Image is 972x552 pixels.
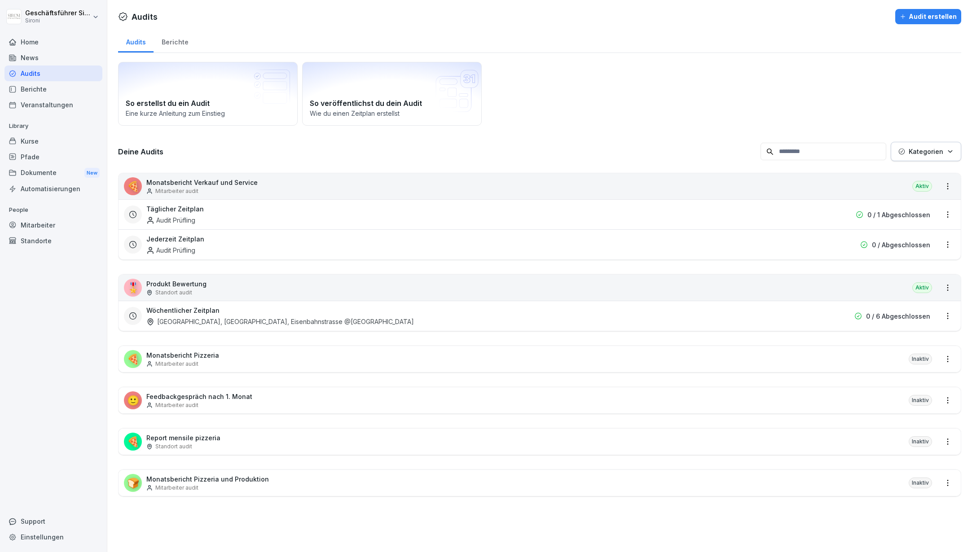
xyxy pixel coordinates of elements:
[4,217,102,233] a: Mitarbeiter
[146,234,204,244] h3: Jederzeit Zeitplan
[146,474,269,484] p: Monatsbericht Pizzeria und Produktion
[909,436,932,447] div: Inaktiv
[872,240,930,250] p: 0 / Abgeschlossen
[146,279,207,289] p: Produkt Bewertung
[124,279,142,297] div: 🎖️
[118,62,298,126] a: So erstellst du ein AuditEine kurze Anleitung zum Einstieg
[4,165,102,181] div: Dokumente
[4,119,102,133] p: Library
[124,177,142,195] div: 🍕
[146,433,220,442] p: Report mensile pizzeria
[118,30,154,53] a: Audits
[146,350,219,360] p: Monatsbericht Pizzeria
[146,215,195,225] div: Audit Prüfling
[909,147,943,156] p: Kategorien
[146,245,195,255] div: Audit Prüfling
[146,306,220,315] h3: Wöchentlicher Zeitplan
[4,233,102,249] a: Standorte
[4,81,102,97] a: Berichte
[124,433,142,451] div: 🍕
[310,98,474,109] h2: So veröffentlichst du dein Audit
[124,474,142,492] div: 🍞
[891,142,961,161] button: Kategorien
[912,181,932,192] div: Aktiv
[909,395,932,406] div: Inaktiv
[146,317,414,326] div: [GEOGRAPHIC_DATA], [GEOGRAPHIC_DATA], Eisenbahnstrasse @[GEOGRAPHIC_DATA]
[302,62,482,126] a: So veröffentlichst du dein AuditWie du einen Zeitplan erstellst
[4,50,102,66] a: News
[155,484,198,492] p: Mitarbeiter audit
[146,178,258,187] p: Monatsbericht Verkauf und Service
[4,34,102,50] a: Home
[155,289,192,297] p: Standort audit
[900,12,957,22] div: Audit erstellen
[4,97,102,113] a: Veranstaltungen
[25,9,91,17] p: Geschäftsführer Sironi
[895,9,961,24] button: Audit erstellen
[4,529,102,545] a: Einstellungen
[146,204,204,214] h3: Täglicher Zeitplan
[155,187,198,195] p: Mitarbeiter audit
[4,133,102,149] a: Kurse
[124,391,142,409] div: 🙂
[4,66,102,81] a: Audits
[146,392,252,401] p: Feedbackgespräch nach 1. Monat
[25,18,91,24] p: Sironi
[4,203,102,217] p: People
[126,109,290,118] p: Eine kurze Anleitung zum Einstieg
[84,168,100,178] div: New
[4,165,102,181] a: DokumenteNew
[154,30,196,53] a: Berichte
[866,311,930,321] p: 0 / 6 Abgeschlossen
[126,98,290,109] h2: So erstellst du ein Audit
[155,360,198,368] p: Mitarbeiter audit
[4,181,102,197] a: Automatisierungen
[909,354,932,364] div: Inaktiv
[310,109,474,118] p: Wie du einen Zeitplan erstellst
[132,11,158,23] h1: Audits
[867,210,930,219] p: 0 / 1 Abgeschlossen
[124,350,142,368] div: 🍕
[155,401,198,409] p: Mitarbeiter audit
[4,513,102,529] div: Support
[909,478,932,488] div: Inaktiv
[155,442,192,451] p: Standort audit
[912,282,932,293] div: Aktiv
[118,147,756,157] h3: Deine Audits
[4,149,102,165] a: Pfade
